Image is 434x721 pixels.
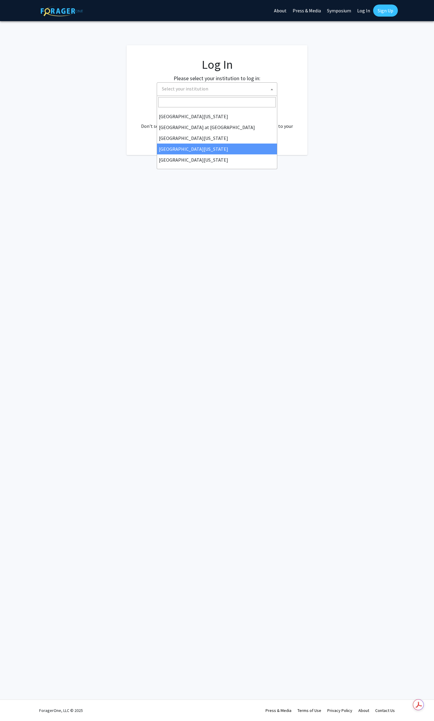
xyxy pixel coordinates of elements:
img: ForagerOne Logo [41,6,83,16]
span: Select your institution [159,83,277,95]
li: [GEOGRAPHIC_DATA][US_STATE] [157,111,277,122]
span: Select your institution [157,82,277,96]
li: [GEOGRAPHIC_DATA][US_STATE] [157,154,277,165]
a: Terms of Use [297,708,321,713]
span: Select your institution [162,86,208,92]
li: [GEOGRAPHIC_DATA][US_STATE] [157,144,277,154]
div: No account? . Don't see your institution? about bringing ForagerOne to your institution. [139,108,295,137]
iframe: Chat [5,694,26,716]
li: [PERSON_NAME][GEOGRAPHIC_DATA] [157,165,277,176]
label: Please select your institution to log in: [174,74,260,82]
a: Sign Up [373,5,398,17]
a: About [358,708,369,713]
input: Search [158,97,276,107]
li: [GEOGRAPHIC_DATA][US_STATE] [157,133,277,144]
a: Contact Us [375,708,395,713]
h1: Log In [139,57,295,72]
li: [GEOGRAPHIC_DATA] at [GEOGRAPHIC_DATA] [157,122,277,133]
a: Press & Media [266,708,291,713]
a: Privacy Policy [327,708,352,713]
div: ForagerOne, LLC © 2025 [39,700,83,721]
